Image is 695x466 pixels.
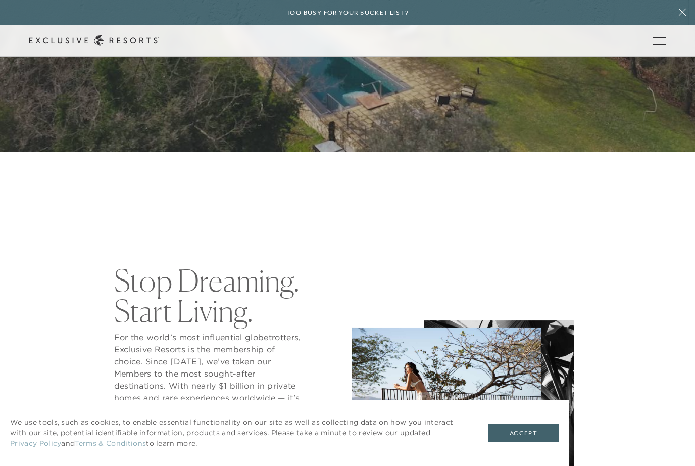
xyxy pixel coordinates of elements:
[114,331,305,428] p: For the world’s most influential globetrotters, Exclusive Resorts is the membership of choice. Si...
[653,37,666,44] button: Open navigation
[10,417,468,449] p: We use tools, such as cookies, to enable essential functionality on our site as well as collectin...
[10,439,61,449] a: Privacy Policy
[286,8,409,18] h6: Too busy for your bucket list?
[75,439,146,449] a: Terms & Conditions
[488,424,559,443] button: Accept
[114,265,305,326] h2: Stop Dreaming. Start Living.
